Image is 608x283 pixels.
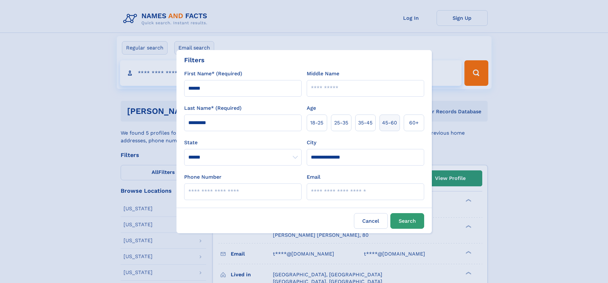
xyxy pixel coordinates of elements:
[307,104,316,112] label: Age
[184,139,302,146] label: State
[184,70,242,78] label: First Name* (Required)
[184,173,221,181] label: Phone Number
[409,119,419,127] span: 60+
[358,119,372,127] span: 35‑45
[307,139,316,146] label: City
[184,104,242,112] label: Last Name* (Required)
[310,119,323,127] span: 18‑25
[307,70,339,78] label: Middle Name
[390,213,424,229] button: Search
[184,55,205,65] div: Filters
[307,173,320,181] label: Email
[354,213,388,229] label: Cancel
[334,119,348,127] span: 25‑35
[382,119,397,127] span: 45‑60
